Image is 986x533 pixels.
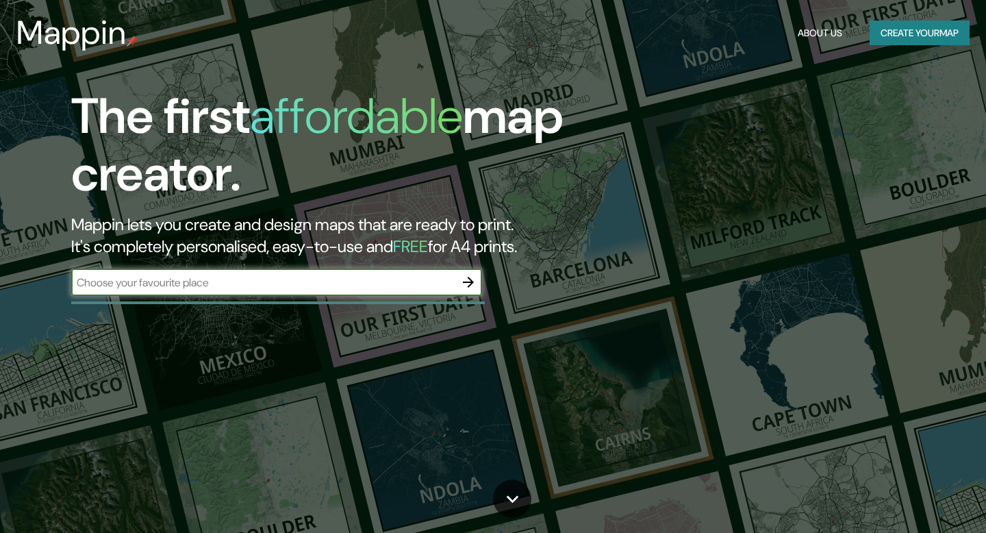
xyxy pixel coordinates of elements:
[127,36,138,47] img: mappin-pin
[16,14,127,52] h3: Mappin
[71,214,564,258] h2: Mappin lets you create and design maps that are ready to print. It's completely personalised, eas...
[71,88,564,214] h1: The first map creator.
[792,21,848,46] button: About Us
[250,84,463,148] h1: affordable
[870,21,970,46] button: Create yourmap
[393,236,428,257] h5: FREE
[71,275,455,290] input: Choose your favourite place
